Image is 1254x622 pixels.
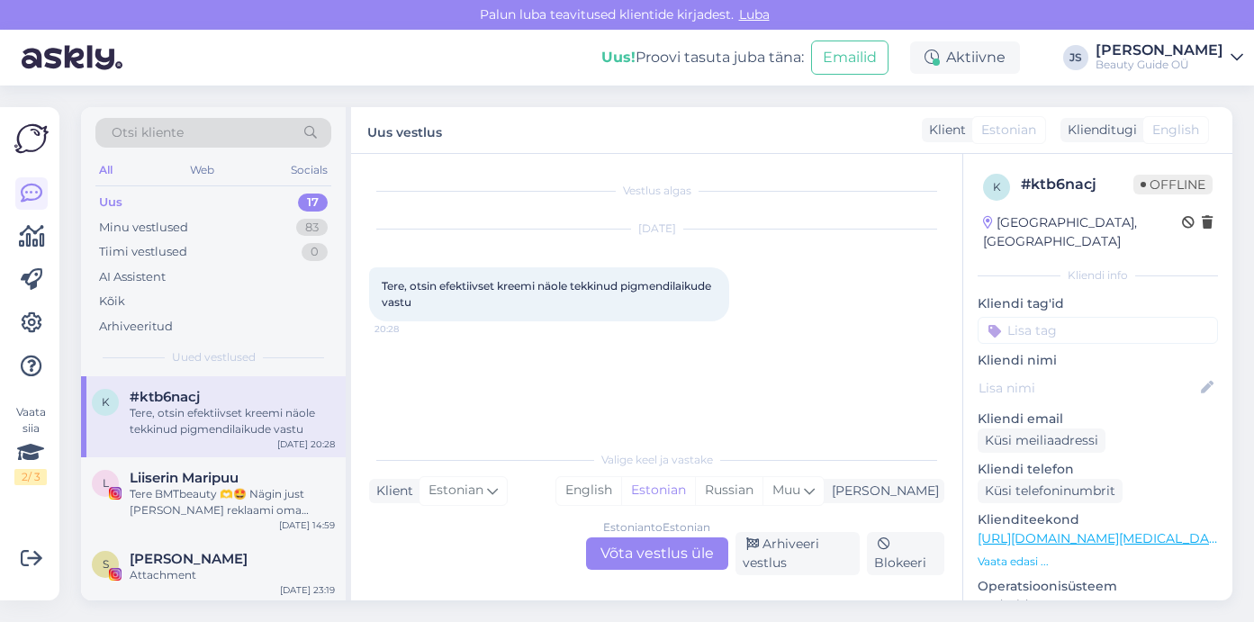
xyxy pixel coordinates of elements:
div: Vaata siia [14,404,47,485]
div: Küsi telefoninumbrit [978,479,1123,503]
div: Domain Overview [68,106,161,118]
img: website_grey.svg [29,47,43,61]
div: JS [1063,45,1088,70]
p: Android 12 [978,596,1218,615]
span: 20:28 [374,322,442,336]
div: Klient [369,482,413,500]
span: L [103,476,109,490]
div: [DATE] 14:59 [279,518,335,532]
div: Estonian [621,477,695,504]
div: Minu vestlused [99,219,188,237]
p: Kliendi email [978,410,1218,428]
span: Uued vestlused [172,349,256,365]
div: Russian [695,477,762,504]
div: Tere BMTbeauty 🫶🤩 Nägin just [PERSON_NAME] reklaami oma Instagrammi lehel [PERSON_NAME] [PERSON_N... [130,486,335,518]
img: tab_keywords_by_traffic_grey.svg [179,104,194,119]
div: Küsi meiliaadressi [978,428,1105,453]
div: 2 / 3 [14,469,47,485]
div: Tere, otsin efektiivset kreemi näole tekkinud pigmendilaikude vastu [130,405,335,437]
div: Estonian to Estonian [603,519,710,536]
input: Lisa tag [978,317,1218,344]
span: English [1152,121,1199,140]
div: Vestlus algas [369,183,944,199]
span: k [102,395,110,409]
input: Lisa nimi [979,378,1197,398]
span: Liiserin Maripuu [130,470,239,486]
b: Uus! [601,49,636,66]
label: Uus vestlus [367,118,442,142]
p: Kliendi nimi [978,351,1218,370]
div: Attachment [130,567,335,583]
div: Valige keel ja vastake [369,452,944,468]
div: Klienditugi [1060,121,1137,140]
span: Tere, otsin efektiivset kreemi näole tekkinud pigmendilaikude vastu [382,279,714,309]
span: Muu [772,482,800,498]
div: v 4.0.25 [50,29,88,43]
div: Võta vestlus üle [586,537,728,570]
span: Estonian [981,121,1036,140]
div: [PERSON_NAME] [1096,43,1223,58]
p: Kliendi telefon [978,460,1218,479]
div: Proovi tasuta juba täna: [601,47,804,68]
div: Web [186,158,218,182]
div: [PERSON_NAME] [825,482,939,500]
img: tab_domain_overview_orange.svg [49,104,63,119]
div: 0 [302,243,328,261]
div: Arhiveeri vestlus [735,532,860,575]
div: AI Assistent [99,268,166,286]
span: Otsi kliente [112,123,184,142]
span: k [993,180,1001,194]
div: Uus [99,194,122,212]
div: Klient [922,121,966,140]
div: 17 [298,194,328,212]
div: Socials [287,158,331,182]
div: Domain: [DOMAIN_NAME] [47,47,198,61]
div: English [556,477,621,504]
span: Estonian [429,481,483,500]
div: Aktiivne [910,41,1020,74]
div: 83 [296,219,328,237]
p: Vaata edasi ... [978,554,1218,570]
p: Kliendi tag'id [978,294,1218,313]
div: [DATE] 20:28 [277,437,335,451]
div: # ktb6nacj [1021,174,1133,195]
span: Offline [1133,175,1213,194]
div: Arhiveeritud [99,318,173,336]
img: Askly Logo [14,122,49,156]
div: Tiimi vestlused [99,243,187,261]
p: Klienditeekond [978,510,1218,529]
div: All [95,158,116,182]
img: logo_orange.svg [29,29,43,43]
span: #ktb6nacj [130,389,200,405]
div: Kõik [99,293,125,311]
span: Luba [734,6,775,23]
div: [GEOGRAPHIC_DATA], [GEOGRAPHIC_DATA] [983,213,1182,251]
div: [DATE] [369,221,944,237]
button: Emailid [811,41,889,75]
div: Kliendi info [978,267,1218,284]
a: [PERSON_NAME]Beauty Guide OÜ [1096,43,1243,72]
div: Beauty Guide OÜ [1096,58,1223,72]
span: Sandra Ermo [130,551,248,567]
span: S [103,557,109,571]
div: Keywords by Traffic [199,106,303,118]
div: [DATE] 23:19 [280,583,335,597]
p: Operatsioonisüsteem [978,577,1218,596]
div: Blokeeri [867,532,944,575]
